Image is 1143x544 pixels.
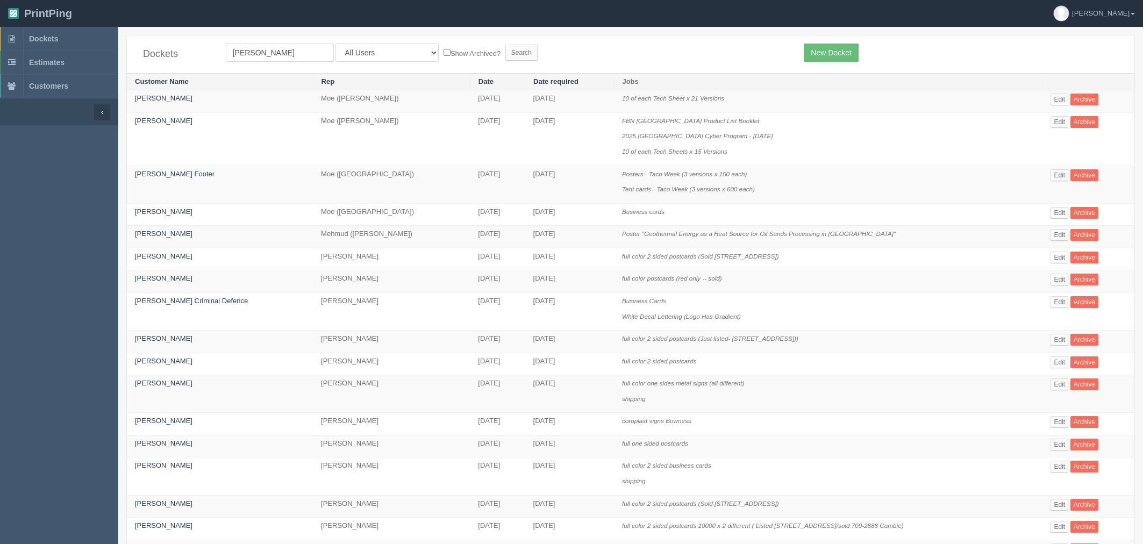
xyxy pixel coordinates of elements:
td: [PERSON_NAME] [313,375,470,413]
td: [DATE] [470,413,525,435]
a: [PERSON_NAME] Criminal Defence [135,297,248,305]
a: Edit [1051,229,1068,241]
td: Moe ([PERSON_NAME]) [313,90,470,113]
a: [PERSON_NAME] [135,230,192,238]
i: full color 2 sided postcards 10000 x 2 different ( Listed [STREET_ADDRESS]/sold 709-2888 Cambie) [622,522,904,529]
td: [DATE] [470,518,525,540]
a: Archive [1070,274,1098,285]
i: 2025 [GEOGRAPHIC_DATA] Cyber Program - [DATE] [622,132,773,139]
td: [DATE] [470,112,525,166]
td: [PERSON_NAME] [313,457,470,495]
i: full color 2 sided postcards (Just listed- [STREET_ADDRESS])) [622,335,798,342]
a: Edit [1051,499,1068,511]
td: [DATE] [470,166,525,203]
td: [PERSON_NAME] [313,331,470,353]
a: Archive [1070,334,1098,346]
td: [DATE] [470,495,525,518]
i: full color 2 sided postcards [622,357,696,364]
td: [DATE] [470,203,525,226]
input: Search [505,45,538,61]
td: [DATE] [525,331,614,353]
i: full color 2 sided business cards [622,462,711,469]
td: [DATE] [525,112,614,166]
td: [PERSON_NAME] [313,353,470,375]
a: [PERSON_NAME] [135,461,192,469]
img: avatar_default-7531ab5dedf162e01f1e0bb0964e6a185e93c5c22dfe317fb01d7f8cd2b1632c.jpg [1054,6,1069,21]
a: Archive [1070,169,1098,181]
i: Poster "Geothermal Energy as a Heat Source for Oil Sands Processing in [GEOGRAPHIC_DATA]" [622,230,896,237]
a: Edit [1051,378,1068,390]
img: logo-3e63b451c926e2ac314895c53de4908e5d424f24456219fb08d385ab2e579770.png [8,8,19,19]
a: Edit [1051,169,1068,181]
i: Posters - Taco Week (3 versions x 150 each) [622,170,747,177]
a: Archive [1070,94,1098,105]
a: Archive [1070,499,1098,511]
i: 10 of each Tech Sheet x 21 Versions [622,95,724,102]
a: [PERSON_NAME] [135,252,192,260]
a: Archive [1070,252,1098,263]
td: [DATE] [470,226,525,248]
td: Moe ([GEOGRAPHIC_DATA]) [313,166,470,203]
td: [PERSON_NAME] [313,248,470,270]
td: [DATE] [470,90,525,113]
a: Edit [1051,521,1068,533]
i: full color one sides metal signs (all different) [622,380,744,386]
a: [PERSON_NAME] [135,94,192,102]
a: Edit [1051,296,1068,308]
i: full color 2 sided postcards (Sold [STREET_ADDRESS]) [622,253,779,260]
a: Edit [1051,274,1068,285]
a: [PERSON_NAME] [135,117,192,125]
td: [DATE] [470,248,525,270]
input: Customer Name [226,44,334,62]
a: [PERSON_NAME] [135,417,192,425]
span: Estimates [29,58,65,67]
a: Rep [322,77,335,85]
a: Archive [1070,521,1098,533]
a: Edit [1051,334,1068,346]
a: Edit [1051,356,1068,368]
td: [PERSON_NAME] [313,435,470,457]
th: Jobs [614,73,1043,90]
a: Archive [1070,461,1098,473]
i: full color 2 sided postcards (Sold [STREET_ADDRESS]) [622,500,779,507]
a: Edit [1051,439,1068,450]
td: [DATE] [525,518,614,540]
td: [DATE] [470,435,525,457]
a: Archive [1070,439,1098,450]
a: [PERSON_NAME] [135,439,192,447]
td: [DATE] [525,413,614,435]
a: Edit [1051,116,1068,128]
td: [PERSON_NAME] [313,413,470,435]
a: Edit [1051,207,1068,219]
td: Moe ([PERSON_NAME]) [313,112,470,166]
td: [DATE] [525,226,614,248]
a: Archive [1070,416,1098,428]
td: [DATE] [470,270,525,293]
a: Edit [1051,416,1068,428]
td: [DATE] [525,166,614,203]
input: Show Archived? [444,49,451,56]
td: [DATE] [525,292,614,330]
td: [DATE] [470,331,525,353]
a: Customer Name [135,77,189,85]
td: [PERSON_NAME] [313,495,470,518]
i: FBN [GEOGRAPHIC_DATA] Product List Booklet [622,117,759,124]
td: [DATE] [470,457,525,495]
td: Mehmud ([PERSON_NAME]) [313,226,470,248]
a: [PERSON_NAME] [135,379,192,387]
td: [DATE] [525,90,614,113]
td: [DATE] [525,203,614,226]
a: Edit [1051,252,1068,263]
a: Date [478,77,494,85]
i: full color postcards (red only -- sold) [622,275,722,282]
a: Archive [1070,207,1098,219]
td: Moe ([GEOGRAPHIC_DATA]) [313,203,470,226]
a: Date required [533,77,578,85]
i: coroplast signs Bowness [622,417,691,424]
td: [PERSON_NAME] [313,518,470,540]
a: Archive [1070,378,1098,390]
td: [PERSON_NAME] [313,292,470,330]
a: New Docket [804,44,858,62]
a: Archive [1070,356,1098,368]
i: Tent cards - Taco Week (3 versions x 600 each) [622,185,755,192]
